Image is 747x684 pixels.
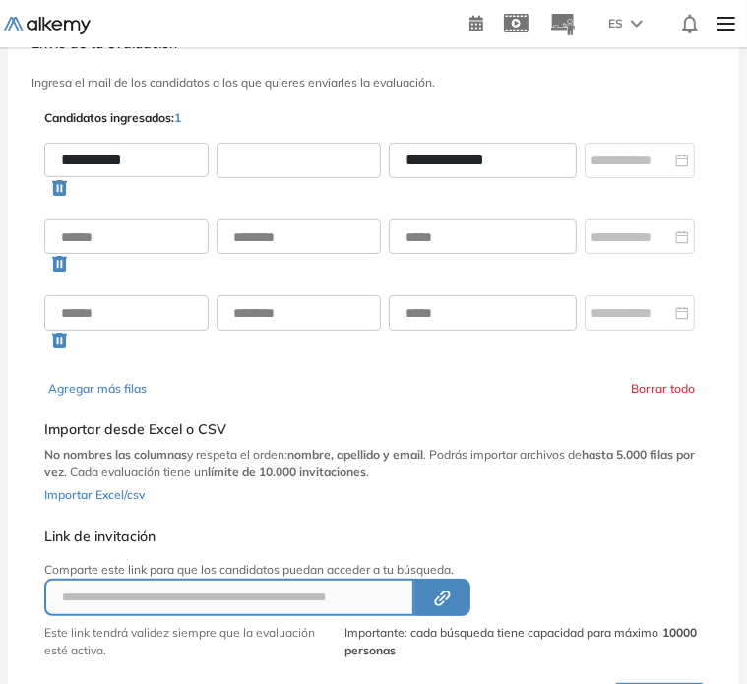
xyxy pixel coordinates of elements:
span: Importar Excel/csv [44,487,145,502]
img: Logo [4,17,91,34]
button: Borrar todo [631,380,695,398]
img: Menu [710,4,743,43]
button: Importar Excel/csv [44,481,145,505]
b: nombre, apellido y email [287,447,423,462]
h5: Importar desde Excel o CSV [44,421,703,438]
span: ES [608,15,623,32]
h3: Ingresa el mail de los candidatos a los que quieres enviarles la evaluación. [31,76,716,90]
h3: Envío de tu evaluación [31,35,716,52]
img: arrow [631,20,643,28]
p: Comparte este link para que los candidatos puedan acceder a tu búsqueda. [44,561,703,579]
strong: 10000 personas [344,625,697,657]
b: No nombres las columnas [44,447,187,462]
p: Este link tendrá validez siempre que la evaluación esté activa. [44,624,341,659]
span: Importante: cada búsqueda tiene capacidad para máximo [344,624,703,659]
p: Candidatos ingresados: [44,109,181,127]
b: hasta 5.000 filas por vez [44,447,695,479]
b: límite de 10.000 invitaciones [208,465,366,479]
h5: Link de invitación [44,529,703,545]
button: Agregar más filas [48,380,147,398]
p: y respeta el orden: . Podrás importar archivos de . Cada evaluación tiene un . [44,446,703,481]
span: 1 [174,110,181,125]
